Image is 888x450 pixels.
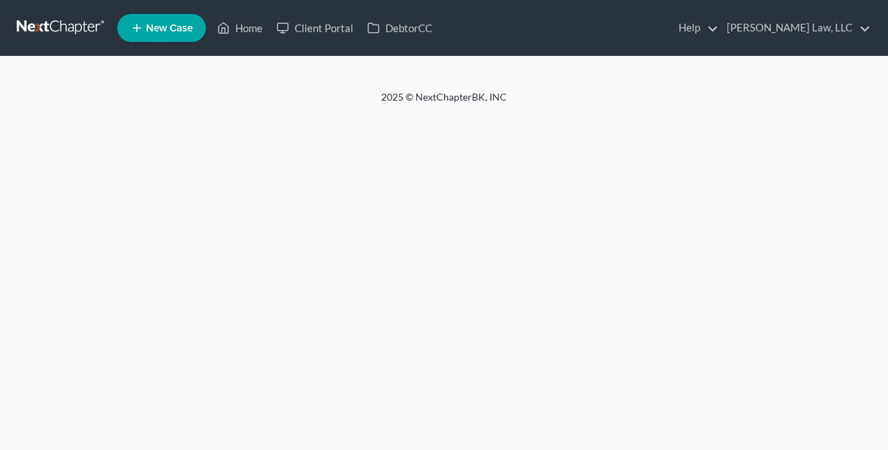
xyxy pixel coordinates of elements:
a: [PERSON_NAME] Law, LLC [720,15,871,41]
a: Help [672,15,718,41]
new-legal-case-button: New Case [117,14,206,42]
a: Home [210,15,269,41]
a: Client Portal [269,15,360,41]
div: 2025 © NextChapterBK, INC [46,90,842,115]
a: DebtorCC [360,15,439,41]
